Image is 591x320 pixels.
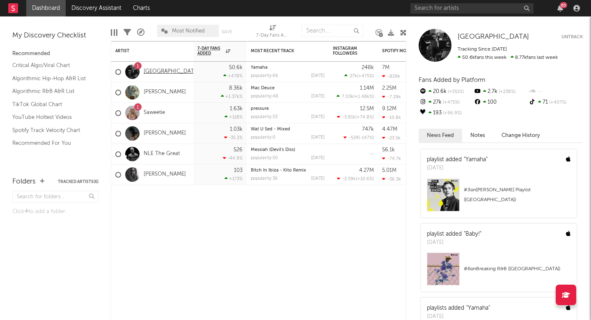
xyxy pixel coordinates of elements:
div: Mac Deuce [251,86,325,90]
div: 103 [234,168,243,173]
a: NLE The Great [144,151,180,158]
div: # 6 on Breaking R&B ([GEOGRAPHIC_DATA]) [464,264,570,274]
a: [PERSON_NAME] [144,130,186,137]
div: +478 % [223,73,243,79]
div: -36.3k [382,176,401,182]
div: 56.1k [382,147,395,153]
div: 747k [362,127,374,132]
input: Search for folders... [12,191,98,203]
div: 20.6k [419,86,473,97]
span: +96.9 % [442,111,462,116]
a: Yamaha [251,65,268,70]
button: Tracked Artists(6) [58,180,98,184]
span: +407 % [548,100,566,105]
span: +1.48k % [355,95,373,99]
div: popularity: 66 [251,74,278,78]
div: ( ) [344,135,374,140]
div: pressure [251,107,325,111]
span: +475 % [358,74,373,79]
div: 7M [382,65,389,70]
div: Click to add a folder. [12,207,98,217]
div: -7.29k [382,94,401,100]
div: Messiah (Devil's Diss) [251,148,325,152]
div: 8.36k [229,86,243,91]
span: -529 [349,136,359,140]
div: -44.9 % [223,155,243,161]
div: Artist [115,49,177,53]
a: #3on[PERSON_NAME] Playlist ([GEOGRAPHIC_DATA]) [421,179,577,218]
span: 7-Day Fans Added [197,46,224,56]
div: 5.01M [382,168,396,173]
a: Wat U Sed - Mixed [251,127,290,132]
div: 4.27M [359,168,374,173]
div: -23.5k [382,135,401,141]
div: +173 % [224,176,243,181]
div: ( ) [337,176,374,181]
div: [DATE] [311,74,325,78]
span: +238 % [497,90,515,94]
div: Edit Columns [111,21,117,44]
div: Recommended [12,49,98,59]
span: -2.59k [342,177,356,181]
div: popularity: 50 [251,156,278,160]
div: [DATE] [311,176,325,181]
span: 8.77k fans last week [458,55,558,60]
a: Bitch In Ibiza - Kito Remix [251,168,306,173]
div: Spotify Monthly Listeners [382,49,444,53]
div: 71 [528,97,583,108]
span: +10.6 % [357,177,373,181]
a: Critical Algo/Viral Chart [12,61,90,70]
div: +118 % [224,114,243,120]
a: [PERSON_NAME] [144,171,186,178]
a: YouTube Hottest Videos [12,113,90,122]
div: -- [528,86,583,97]
input: Search... [302,25,363,37]
div: [DATE] [427,164,488,172]
a: Saweetie [144,109,165,116]
span: Fans Added by Platform [419,77,486,83]
span: +74.8 % [357,115,373,120]
a: Mac Deuce [251,86,275,90]
button: Notes [462,129,493,142]
a: "Yamaha" [466,305,490,311]
button: News Feed [419,129,462,142]
a: TikTok Global Chart [12,100,90,109]
a: "Yamaha" [464,157,488,162]
div: # 3 on [PERSON_NAME] Playlist ([GEOGRAPHIC_DATA]) [464,185,570,205]
button: 65 [557,5,563,12]
div: playlist added [427,155,488,164]
div: Filters [124,21,131,44]
div: Folders [12,177,36,187]
div: -35.2 % [224,135,243,140]
div: Instagram Followers [333,46,362,56]
span: -3.81k [342,115,355,120]
div: [DATE] [311,94,325,99]
div: -829k [382,74,400,79]
span: 50.6k fans this week [458,55,506,60]
div: 7-Day Fans Added (7-Day Fans Added) [256,31,289,41]
div: -74.7k [382,156,401,161]
div: [DATE] [311,156,325,160]
div: [DATE] [311,115,325,119]
span: 7.03k [342,95,353,99]
a: Spotify Track Velocity Chart [12,126,90,135]
div: 4.47M [382,127,397,132]
button: Save [222,30,232,34]
div: 526 [234,147,243,153]
div: -10.8k [382,115,401,120]
span: Most Notified [172,28,205,34]
div: 1.14M [360,86,374,91]
div: 100 [473,97,528,108]
span: Tracking Since: [DATE] [458,47,507,52]
div: popularity: 36 [251,176,278,181]
a: Algorithmic R&B A&R List [12,87,90,96]
div: Wat U Sed - Mixed [251,127,325,132]
div: +1.37k % [221,94,243,99]
div: 7-Day Fans Added (7-Day Fans Added) [256,21,289,44]
div: 9.12M [382,106,396,111]
a: Messiah (Devil's Diss) [251,148,295,152]
span: [GEOGRAPHIC_DATA] [458,33,529,40]
a: [GEOGRAPHIC_DATA] [144,68,199,75]
a: "Baby!" [464,231,481,237]
a: [PERSON_NAME] [144,89,186,96]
